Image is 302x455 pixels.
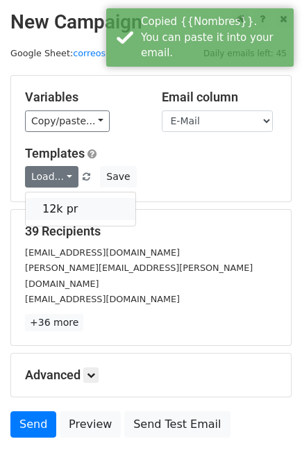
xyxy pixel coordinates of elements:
[25,146,85,160] a: Templates
[141,14,288,61] div: Copied {{Nombres}}. You can paste it into your email.
[124,411,230,438] a: Send Test Email
[162,90,278,105] h5: Email column
[233,388,302,455] div: Widget de chat
[25,224,277,239] h5: 39 Recipients
[25,263,253,289] small: [PERSON_NAME][EMAIL_ADDRESS][PERSON_NAME][DOMAIN_NAME]
[60,411,121,438] a: Preview
[25,314,83,331] a: +36 more
[25,110,110,132] a: Copy/paste...
[100,166,136,188] button: Save
[10,48,106,58] small: Google Sheet:
[233,388,302,455] iframe: Chat Widget
[25,247,180,258] small: [EMAIL_ADDRESS][DOMAIN_NAME]
[10,10,292,34] h2: New Campaign
[25,294,180,304] small: [EMAIL_ADDRESS][DOMAIN_NAME]
[10,411,56,438] a: Send
[25,90,141,105] h5: Variables
[25,367,277,383] h5: Advanced
[73,48,106,58] a: correos
[25,166,78,188] a: Load...
[26,198,135,220] a: 12k pr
